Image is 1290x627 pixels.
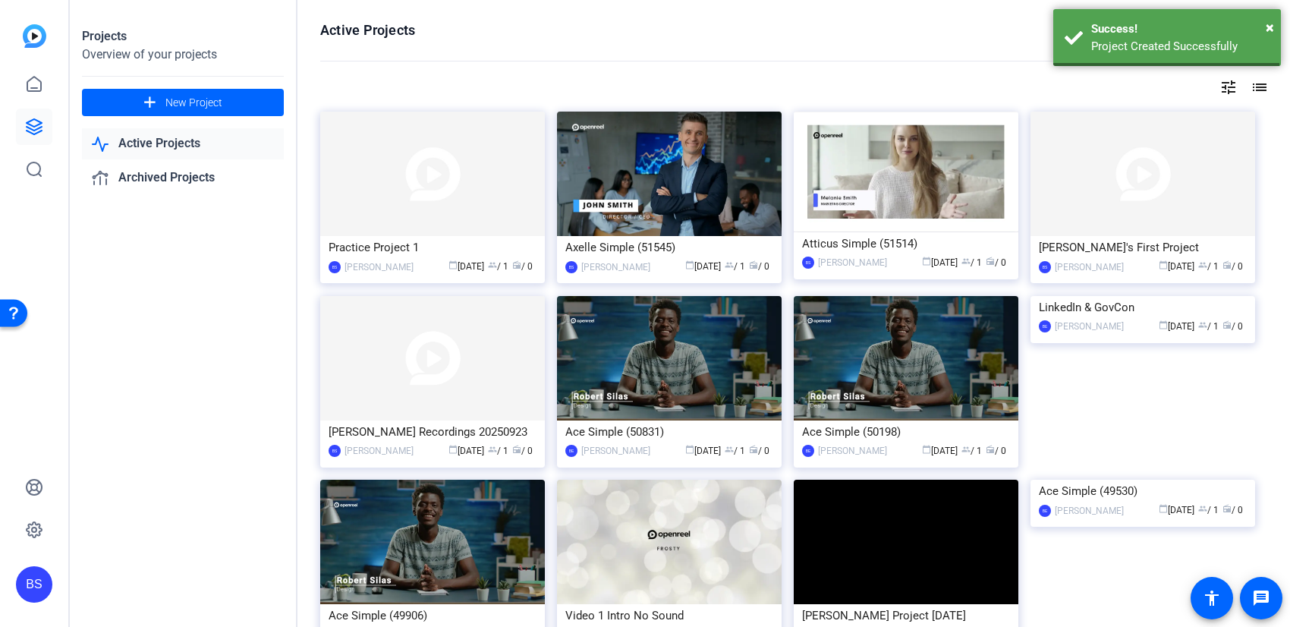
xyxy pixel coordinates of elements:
[320,21,415,39] h1: Active Projects
[1039,261,1051,273] div: BS
[1159,321,1194,332] span: [DATE]
[329,604,536,627] div: Ace Simple (49906)
[448,446,484,456] span: [DATE]
[1055,319,1124,334] div: [PERSON_NAME]
[922,446,958,456] span: [DATE]
[961,257,982,268] span: / 1
[329,261,341,273] div: BS
[1055,503,1124,518] div: [PERSON_NAME]
[448,260,458,269] span: calendar_today
[1222,504,1232,513] span: radio
[1039,296,1247,319] div: LinkedIn & GovCon
[23,24,46,48] img: blue-gradient.svg
[565,604,773,627] div: Video 1 Intro No Sound
[1198,260,1207,269] span: group
[1222,261,1243,272] span: / 0
[986,446,1006,456] span: / 0
[1219,78,1238,96] mat-icon: tune
[922,257,958,268] span: [DATE]
[802,232,1010,255] div: Atticus Simple (51514)
[1039,505,1051,517] div: BE
[1222,505,1243,515] span: / 0
[986,257,1006,268] span: / 0
[165,95,222,111] span: New Project
[1039,320,1051,332] div: BE
[1198,321,1219,332] span: / 1
[818,443,887,458] div: [PERSON_NAME]
[802,421,1010,443] div: Ace Simple (50198)
[1198,504,1207,513] span: group
[986,445,995,454] span: radio
[329,421,536,443] div: [PERSON_NAME] Recordings 20250923
[922,257,931,266] span: calendar_today
[1159,260,1168,269] span: calendar_today
[961,445,971,454] span: group
[448,261,484,272] span: [DATE]
[82,128,284,159] a: Active Projects
[345,443,414,458] div: [PERSON_NAME]
[1159,320,1168,329] span: calendar_today
[1055,260,1124,275] div: [PERSON_NAME]
[82,27,284,46] div: Projects
[1252,589,1270,607] mat-icon: message
[16,566,52,603] div: BS
[1159,261,1194,272] span: [DATE]
[1159,504,1168,513] span: calendar_today
[818,255,887,270] div: [PERSON_NAME]
[1222,321,1243,332] span: / 0
[1249,78,1267,96] mat-icon: list
[1198,261,1219,272] span: / 1
[1039,236,1247,259] div: [PERSON_NAME]'s First Project
[329,236,536,259] div: Practice Project 1
[961,446,982,456] span: / 1
[1091,20,1270,38] div: Success!
[1039,480,1247,503] div: Ace Simple (49530)
[82,46,284,64] div: Overview of your projects
[1222,260,1232,269] span: radio
[140,93,159,112] mat-icon: add
[1091,38,1270,55] div: Project Created Successfully
[345,260,414,275] div: [PERSON_NAME]
[82,162,284,194] a: Archived Projects
[1222,320,1232,329] span: radio
[922,445,931,454] span: calendar_today
[329,445,341,457] div: BS
[1159,505,1194,515] span: [DATE]
[1266,18,1274,36] span: ×
[961,257,971,266] span: group
[1203,589,1221,607] mat-icon: accessibility
[1198,320,1207,329] span: group
[986,257,995,266] span: radio
[1198,505,1219,515] span: / 1
[448,445,458,454] span: calendar_today
[1266,16,1274,39] button: Close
